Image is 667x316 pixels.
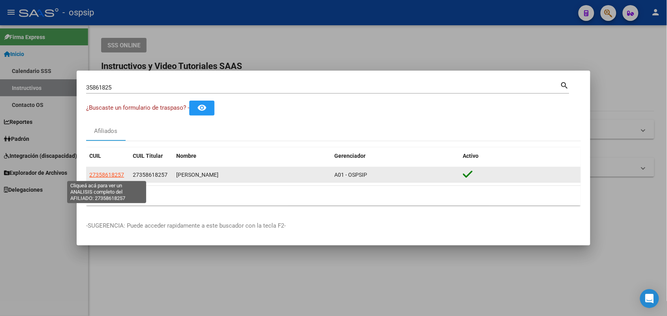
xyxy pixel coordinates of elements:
mat-icon: search [560,80,569,90]
span: Gerenciador [334,153,366,159]
span: Nombre [176,153,196,159]
span: 27358618257 [133,172,168,178]
span: A01 - OSPSIP [334,172,367,178]
span: Activo [463,153,479,159]
span: CUIL Titular [133,153,163,159]
span: CUIL [89,153,101,159]
mat-icon: remove_red_eye [197,103,207,112]
div: 1 total [86,186,581,206]
datatable-header-cell: CUIL [86,148,130,165]
datatable-header-cell: Activo [460,148,581,165]
datatable-header-cell: Nombre [173,148,331,165]
div: Afiliados [94,127,118,136]
span: 27358618257 [89,172,124,178]
div: [PERSON_NAME] [176,170,328,180]
div: Open Intercom Messenger [640,289,659,308]
p: -SUGERENCIA: Puede acceder rapidamente a este buscador con la tecla F2- [86,221,581,230]
datatable-header-cell: Gerenciador [331,148,460,165]
datatable-header-cell: CUIL Titular [130,148,173,165]
span: ¿Buscaste un formulario de traspaso? - [86,104,189,111]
